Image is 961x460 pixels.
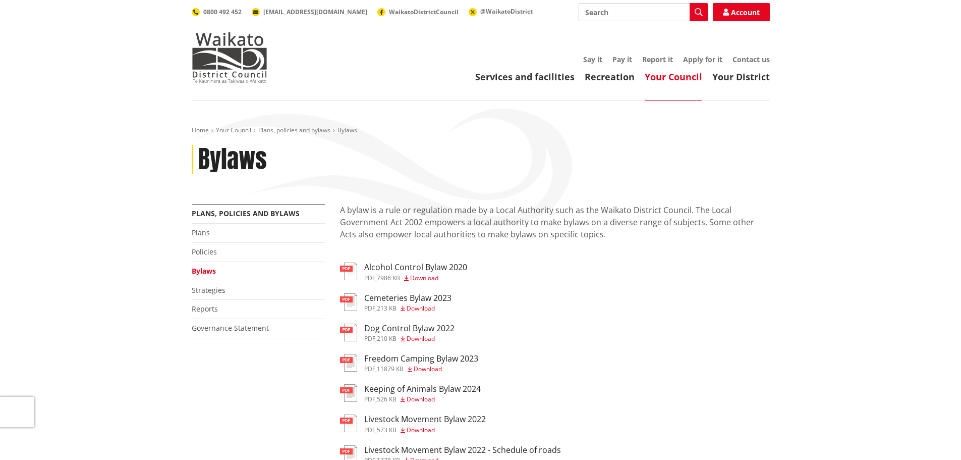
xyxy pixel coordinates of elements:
[364,304,375,313] span: pdf
[192,209,300,218] a: Plans, policies and bylaws
[364,263,467,272] h3: Alcohol Control Bylaw 2020
[612,55,632,64] a: Pay it
[337,126,357,134] span: Bylaws
[364,275,467,281] div: ,
[192,323,269,333] a: Governance Statement
[377,395,397,403] span: 526 KB
[340,384,357,402] img: document-pdf.svg
[583,55,602,64] a: Say it
[216,126,251,134] a: Your Council
[340,384,481,402] a: Keeping of Animals Bylaw 2024 pdf,526 KB Download
[364,365,375,373] span: pdf
[340,204,770,252] p: A bylaw is a rule or regulation made by a Local Authority such as the Waikato District Council. T...
[712,71,770,83] a: Your District
[252,8,367,16] a: [EMAIL_ADDRESS][DOMAIN_NAME]
[377,8,459,16] a: WaikatoDistrictCouncil
[364,274,375,282] span: pdf
[340,324,455,342] a: Dog Control Bylaw 2022 pdf,210 KB Download
[414,365,442,373] span: Download
[377,365,404,373] span: 11879 KB
[192,266,216,276] a: Bylaws
[340,415,357,432] img: document-pdf.svg
[377,274,400,282] span: 7986 KB
[364,366,478,372] div: ,
[364,384,481,394] h3: Keeping of Animals Bylaw 2024
[579,3,708,21] input: Search input
[258,126,330,134] a: Plans, policies and bylaws
[364,324,455,333] h3: Dog Control Bylaw 2022
[364,445,561,455] h3: Livestock Movement Bylaw 2022 - Schedule of roads
[364,426,375,434] span: pdf
[364,293,451,303] h3: Cemeteries Bylaw 2023
[585,71,635,83] a: Recreation
[364,427,486,433] div: ,
[364,334,375,343] span: pdf
[407,334,435,343] span: Download
[377,334,397,343] span: 210 KB
[364,395,375,403] span: pdf
[732,55,770,64] a: Contact us
[364,354,478,364] h3: Freedom Camping Bylaw 2023
[198,145,267,174] h1: Bylaws
[192,247,217,257] a: Policies
[389,8,459,16] span: WaikatoDistrictCouncil
[192,285,225,295] a: Strategies
[364,336,455,342] div: ,
[377,426,397,434] span: 573 KB
[340,263,357,280] img: document-pdf.svg
[340,324,357,341] img: document-pdf.svg
[475,71,575,83] a: Services and facilities
[192,126,209,134] a: Home
[683,55,722,64] a: Apply for it
[192,8,242,16] a: 0800 492 452
[192,126,770,135] nav: breadcrumb
[203,8,242,16] span: 0800 492 452
[340,354,478,372] a: Freedom Camping Bylaw 2023 pdf,11879 KB Download
[364,396,481,402] div: ,
[407,304,435,313] span: Download
[410,274,438,282] span: Download
[340,293,451,312] a: Cemeteries Bylaw 2023 pdf,213 KB Download
[364,305,451,312] div: ,
[263,8,367,16] span: [EMAIL_ADDRESS][DOMAIN_NAME]
[407,395,435,403] span: Download
[364,415,486,424] h3: Livestock Movement Bylaw 2022
[192,304,218,314] a: Reports
[377,304,397,313] span: 213 KB
[480,7,533,16] span: @WaikatoDistrict
[340,354,357,372] img: document-pdf.svg
[192,228,210,237] a: Plans
[642,55,673,64] a: Report it
[469,7,533,16] a: @WaikatoDistrict
[340,263,467,281] a: Alcohol Control Bylaw 2020 pdf,7986 KB Download
[713,3,770,21] a: Account
[407,426,435,434] span: Download
[340,293,357,311] img: document-pdf.svg
[645,71,702,83] a: Your Council
[340,415,486,433] a: Livestock Movement Bylaw 2022 pdf,573 KB Download
[192,32,267,83] img: Waikato District Council - Te Kaunihera aa Takiwaa o Waikato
